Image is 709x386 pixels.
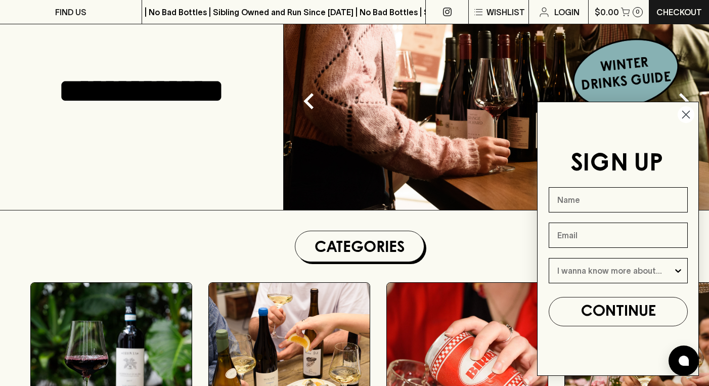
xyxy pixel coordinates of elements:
button: Show Options [673,259,683,283]
button: Previous [289,81,329,121]
p: FIND US [55,6,86,18]
p: $0.00 [595,6,619,18]
input: Email [549,223,688,248]
button: Next [663,81,704,121]
button: Close dialog [677,106,695,123]
input: I wanna know more about... [557,259,673,283]
button: CONTINUE [549,297,688,326]
img: bubble-icon [679,356,689,366]
p: Wishlist [486,6,525,18]
p: Checkout [656,6,702,18]
p: 0 [636,9,640,15]
h1: Categories [299,235,420,258]
input: Name [549,187,688,212]
div: FLYOUT Form [527,92,709,386]
span: SIGN UP [570,152,663,176]
p: Login [554,6,580,18]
